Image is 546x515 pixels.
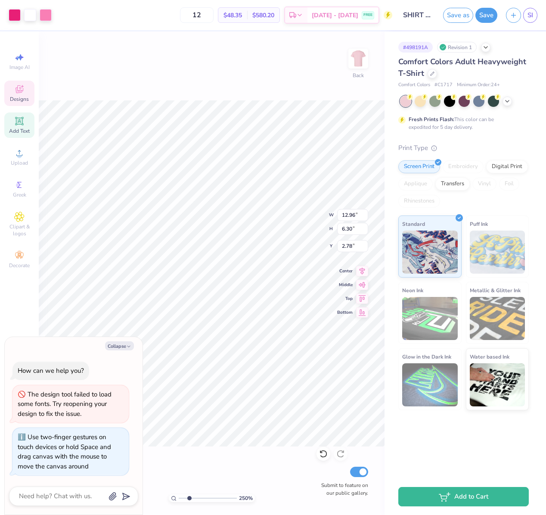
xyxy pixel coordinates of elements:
span: $580.20 [252,11,274,20]
span: Glow in the Dark Ink [402,352,451,361]
div: Screen Print [398,160,440,173]
span: Puff Ink [470,219,488,228]
div: Rhinestones [398,195,440,208]
span: Water based Ink [470,352,509,361]
span: Designs [10,96,29,103]
span: Standard [402,219,425,228]
button: Save as [443,8,473,23]
span: Middle [337,282,353,288]
div: # 498191A [398,42,433,53]
div: Use two-finger gestures on touch devices or hold Space and drag canvas with the mouse to move the... [18,433,111,471]
input: – – [180,7,214,23]
img: Standard [402,231,458,274]
span: Top [337,296,353,302]
span: # C1717 [434,81,453,89]
strong: Fresh Prints Flash: [409,116,454,123]
div: Print Type [398,143,529,153]
div: Embroidery [443,160,484,173]
span: Clipart & logos [4,223,34,237]
span: $48.35 [223,11,242,20]
span: Greek [13,191,26,198]
div: Revision 1 [437,42,477,53]
div: Foil [499,178,519,190]
input: Untitled Design [397,6,439,24]
button: Collapse [105,341,134,350]
img: Puff Ink [470,231,525,274]
img: Neon Ink [402,297,458,340]
span: FREE [363,12,372,18]
div: This color can be expedited for 5 day delivery. [409,115,515,131]
span: Minimum Order: 24 + [457,81,500,89]
button: Add to Cart [398,487,529,506]
span: Center [337,268,353,274]
div: Digital Print [486,160,528,173]
span: Comfort Colors Adult Heavyweight T-Shirt [398,56,526,78]
button: Save [475,8,497,23]
img: Water based Ink [470,363,525,406]
label: Submit to feature on our public gallery. [316,481,368,497]
div: Transfers [435,178,470,190]
span: Comfort Colors [398,81,430,89]
span: Metallic & Glitter Ink [470,286,521,295]
div: Applique [398,178,433,190]
span: Neon Ink [402,286,423,295]
span: [DATE] - [DATE] [312,11,358,20]
div: Vinyl [472,178,496,190]
img: Back [350,50,367,67]
span: Bottom [337,309,353,315]
div: Back [353,72,364,79]
span: Decorate [9,262,30,269]
a: SI [523,8,537,23]
span: Upload [11,159,28,166]
div: How can we help you? [18,366,84,375]
span: SI [527,10,533,20]
div: The design tool failed to load some fonts. Try reopening your design to fix the issue. [18,390,112,418]
span: Image AI [9,64,30,71]
img: Metallic & Glitter Ink [470,297,525,340]
span: 250 % [239,494,253,502]
img: Glow in the Dark Ink [402,363,458,406]
span: Add Text [9,128,30,134]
